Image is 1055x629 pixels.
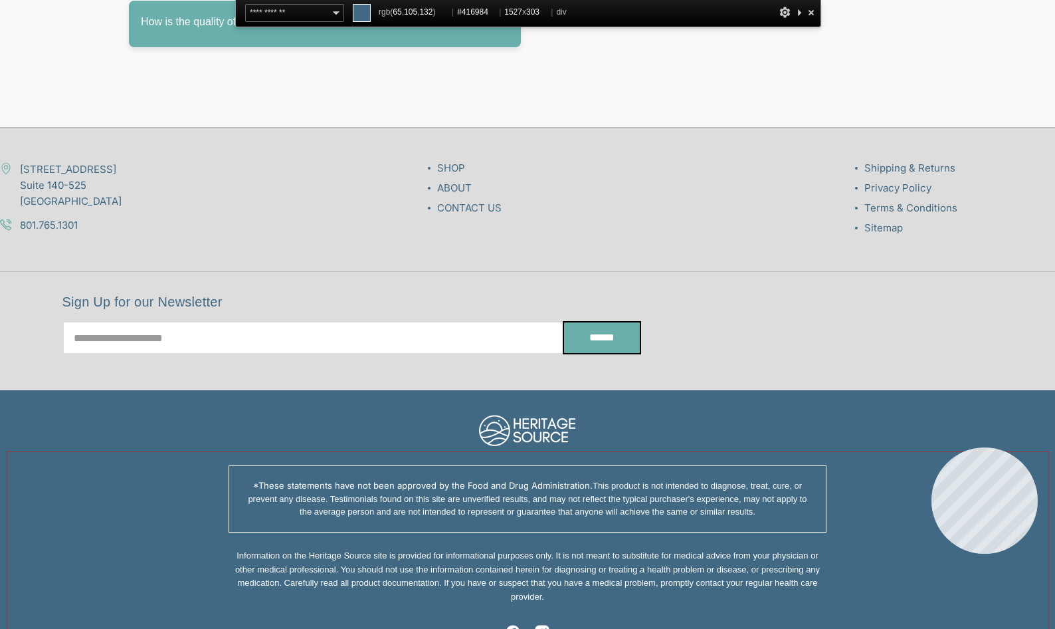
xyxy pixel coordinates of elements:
[20,162,122,209] span: [STREET_ADDRESS] Suite 140-525 [GEOGRAPHIC_DATA]
[437,162,465,174] a: SHOP
[129,1,521,47] button: How is the quality of Brain Boost assured?
[229,465,826,533] div: This product is not intended to diagnose, treat, cure, or prevent any disease. Testimonials found...
[20,217,78,233] a: 801.765.1301
[452,7,454,17] span: |
[379,4,448,21] span: rgb( , , )
[504,7,522,17] span: 1527
[253,480,593,491] strong: *These statements have not been approved by the Food and Drug Administration.
[504,4,547,21] span: x
[864,221,903,234] a: Sitemap
[805,4,818,21] div: Close and Stop Picking
[393,7,401,17] span: 65
[62,294,642,310] h5: Sign Up for our Newsletter
[551,7,553,17] span: |
[499,7,501,17] span: |
[556,4,566,21] span: div
[864,201,957,214] a: Terms & Conditions
[229,549,826,604] div: Information on the Heritage Source site is provided for informational purposes only. It is not me...
[404,7,417,17] span: 105
[864,162,955,174] a: Shipping & Returns
[794,4,805,21] div: Collapse This Panel
[437,201,502,214] a: CONTACT US
[457,4,496,21] span: #416984
[419,7,432,17] span: 132
[778,4,791,21] div: Options
[437,182,472,194] a: ABOUT
[864,182,931,194] a: Privacy Policy
[526,7,539,17] span: 303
